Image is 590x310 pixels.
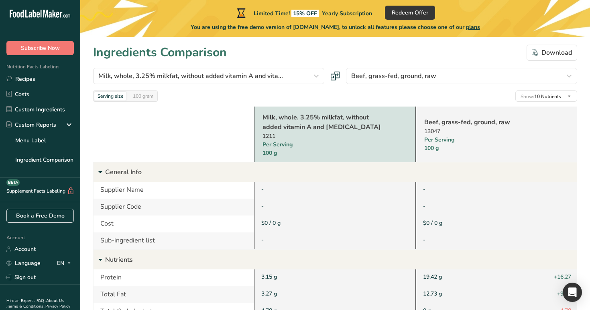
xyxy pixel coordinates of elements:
h1: Ingredients Comparison [93,43,227,62]
span: plans [466,23,480,31]
a: Hire an Expert . [6,298,35,304]
div: Total Fat [94,286,254,303]
div: Nutrients [94,250,577,269]
span: Show: [521,93,534,100]
a: Milk, whole, 3.25% milkfat, without added vitamin A and [MEDICAL_DATA] [262,113,387,132]
div: Open Intercom Messenger [563,283,582,302]
div: Supplier Name [94,182,254,199]
span: 15% OFF [291,10,319,17]
button: Subscribe Now [6,41,74,55]
a: Privacy Policy [45,304,70,309]
span: Redeem Offer [392,8,428,17]
button: Redeem Offer [385,6,435,20]
span: 10 Nutrients [521,93,561,100]
span: Milk, whole, 3.25% milkfat, without added vitamin A and vita... [98,71,283,81]
span: Yearly Subscription [322,10,372,17]
span: +16.27 [554,273,571,282]
button: Beef, grass-fed, ground, raw [346,68,577,84]
button: Download [527,45,577,61]
div: Cost [94,216,254,232]
div: Per Serving [262,140,387,157]
div: Custom Reports [6,121,56,129]
a: Beef, grass-fed, ground, raw [424,117,548,127]
div: - [423,202,571,210]
div: - [423,185,571,193]
div: Supplier Code [94,199,254,216]
span: Subscribe Now [21,44,60,52]
div: 12.73 g [415,286,577,303]
a: FAQ . [37,298,46,304]
div: 100 g [424,144,548,152]
div: 100 gram [130,92,157,101]
div: 19.42 g [415,269,577,286]
span: - [423,236,425,244]
div: Protein [94,269,254,286]
div: 13047 [424,127,548,135]
button: Show:10 Nutrients [515,90,577,102]
div: General Info [94,162,577,182]
div: Per Serving [424,135,548,152]
div: 3.27 g [254,286,415,303]
div: $0 / 0 g [261,219,409,227]
a: Terms & Conditions . [7,304,45,309]
div: Download [532,48,572,57]
p: General Info [105,162,577,182]
div: BETA [6,179,20,186]
div: Serving size [94,92,126,101]
span: Beef, grass-fed, ground, raw [351,71,436,81]
a: About Us . [6,298,64,309]
span: - [261,236,264,244]
div: 1211 [262,132,387,140]
div: Limited Time! [235,8,372,18]
div: 3.15 g [254,269,415,286]
p: Nutrients [105,250,577,269]
span: +9.46 [557,289,571,299]
div: - [261,202,409,210]
a: Language [6,256,41,270]
div: - [261,185,409,193]
a: Book a Free Demo [6,209,74,223]
button: Milk, whole, 3.25% milkfat, without added vitamin A and vita... [93,68,324,84]
div: 100 g [262,149,387,157]
div: Sub-ingredient list [94,232,254,249]
div: $0 / 0 g [423,219,571,227]
span: You are using the free demo version of [DOMAIN_NAME], to unlock all features please choose one of... [191,23,480,31]
div: EN [57,259,74,268]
